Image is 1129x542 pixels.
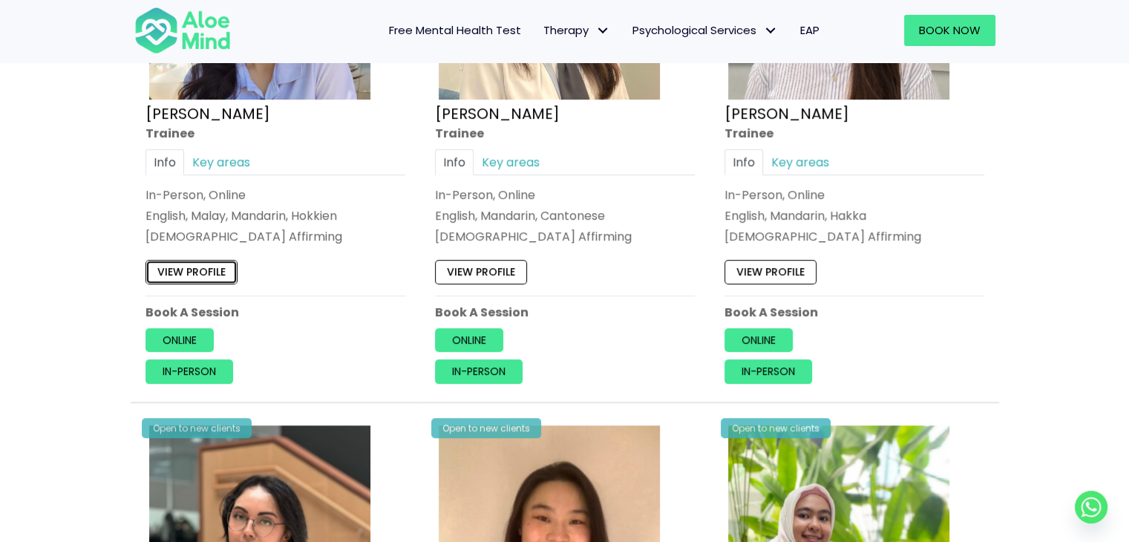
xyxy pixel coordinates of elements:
[724,359,812,383] a: In-person
[763,149,837,175] a: Key areas
[145,359,233,383] a: In-person
[592,20,614,42] span: Therapy: submenu
[800,22,819,38] span: EAP
[543,22,610,38] span: Therapy
[724,149,763,175] a: Info
[724,207,984,224] p: English, Mandarin, Hakka
[621,15,789,46] a: Psychological ServicesPsychological Services: submenu
[724,260,817,284] a: View profile
[724,186,984,203] div: In-Person, Online
[389,22,521,38] span: Free Mental Health Test
[435,260,527,284] a: View profile
[632,22,778,38] span: Psychological Services
[435,102,560,123] a: [PERSON_NAME]
[134,6,231,55] img: Aloe mind Logo
[724,124,984,141] div: Trainee
[435,328,503,352] a: Online
[435,186,695,203] div: In-Person, Online
[250,15,831,46] nav: Menu
[145,304,405,321] p: Book A Session
[142,418,252,438] div: Open to new clients
[435,359,523,383] a: In-person
[904,15,995,46] a: Book Now
[760,20,782,42] span: Psychological Services: submenu
[435,207,695,224] p: English, Mandarin, Cantonese
[721,418,831,438] div: Open to new clients
[1075,491,1107,523] a: Whatsapp
[789,15,831,46] a: EAP
[431,418,541,438] div: Open to new clients
[145,124,405,141] div: Trainee
[724,228,984,245] div: [DEMOGRAPHIC_DATA] Affirming
[435,228,695,245] div: [DEMOGRAPHIC_DATA] Affirming
[724,328,793,352] a: Online
[378,15,532,46] a: Free Mental Health Test
[145,186,405,203] div: In-Person, Online
[724,304,984,321] p: Book A Session
[474,149,548,175] a: Key areas
[145,228,405,245] div: [DEMOGRAPHIC_DATA] Affirming
[145,102,270,123] a: [PERSON_NAME]
[184,149,258,175] a: Key areas
[435,304,695,321] p: Book A Session
[145,207,405,224] p: English, Malay, Mandarin, Hokkien
[919,22,981,38] span: Book Now
[145,260,238,284] a: View profile
[724,102,849,123] a: [PERSON_NAME]
[145,328,214,352] a: Online
[435,149,474,175] a: Info
[435,124,695,141] div: Trainee
[532,15,621,46] a: TherapyTherapy: submenu
[145,149,184,175] a: Info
